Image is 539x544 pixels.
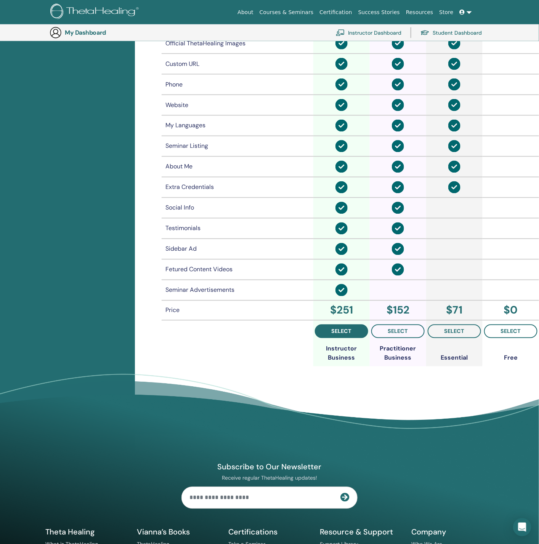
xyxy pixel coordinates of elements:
a: About [234,5,256,19]
img: circle-check-solid.svg [335,181,348,194]
div: My Languages [165,121,310,130]
img: generic-user-icon.jpg [50,27,62,39]
img: circle-check-solid.svg [335,161,348,173]
img: graduation-cap.svg [420,30,430,36]
img: circle-check-solid.svg [392,181,404,194]
button: select [315,325,368,338]
span: select [501,328,521,335]
img: circle-check-solid.svg [392,222,404,235]
div: Sidebar Ad [165,245,310,254]
div: Seminar Listing [165,142,310,151]
img: circle-check-solid.svg [335,120,348,132]
div: Essential [441,354,468,363]
a: Certification [316,5,355,19]
img: circle-check-solid.svg [392,140,404,152]
img: circle-check-solid.svg [335,78,348,91]
div: $ 0 [484,302,537,318]
a: Resources [403,5,436,19]
div: Free [504,354,518,363]
div: $ 152 [371,302,425,318]
div: $ 251 [315,302,368,318]
div: Phone [165,80,310,89]
h5: Vianna’s Books [137,527,219,537]
img: circle-check-solid.svg [448,140,460,152]
div: Fetured Content Videos [165,265,310,274]
p: Receive regular ThetaHealing updates! [181,475,358,482]
img: circle-check-solid.svg [335,140,348,152]
img: chalkboard-teacher.svg [336,29,345,36]
img: circle-check-solid.svg [448,58,460,70]
a: Store [436,5,457,19]
h5: Company [411,527,494,537]
img: circle-check-solid.svg [392,161,404,173]
div: Extra Credentials [165,183,310,192]
img: circle-check-solid.svg [392,58,404,70]
img: circle-check-solid.svg [448,181,460,194]
img: circle-check-solid.svg [335,243,348,255]
img: circle-check-solid.svg [392,243,404,255]
img: circle-check-solid.svg [392,120,404,132]
h3: My Dashboard [65,29,141,36]
div: Seminar Advertisements [165,286,310,295]
img: circle-check-solid.svg [335,222,348,235]
h5: Certifications [228,527,311,537]
div: Price [165,306,310,315]
div: Testimonials [165,224,310,233]
img: circle-check-solid.svg [335,37,348,50]
img: logo.png [50,4,141,21]
div: Open Intercom Messenger [513,518,531,536]
div: Instructor Business [313,344,370,363]
img: circle-check-solid.svg [448,161,460,173]
span: select [388,328,408,335]
button: select [428,325,481,338]
a: Success Stories [355,5,403,19]
img: circle-check-solid.svg [448,120,460,132]
div: About Me [165,162,310,171]
div: Custom URL [165,59,310,69]
h4: Subscribe to Our Newsletter [181,462,358,472]
img: circle-check-solid.svg [392,37,404,50]
div: Official ThetaHealing Images [165,39,310,48]
img: circle-check-solid.svg [335,284,348,296]
span: select [444,328,465,335]
div: Practitioner Business [370,344,426,363]
button: select [484,325,537,338]
a: Courses & Seminars [257,5,317,19]
div: $ 71 [428,302,481,318]
a: Instructor Dashboard [336,24,401,41]
img: circle-check-solid.svg [448,99,460,111]
img: circle-check-solid.svg [392,99,404,111]
h5: Resource & Support [320,527,402,537]
img: circle-check-solid.svg [392,202,404,214]
img: circle-check-solid.svg [335,202,348,214]
img: circle-check-solid.svg [392,78,404,91]
img: circle-check-solid.svg [335,58,348,70]
img: circle-check-solid.svg [448,37,460,50]
img: circle-check-solid.svg [335,99,348,111]
a: Student Dashboard [420,24,482,41]
img: circle-check-solid.svg [392,264,404,276]
button: select [371,325,425,338]
h5: Theta Healing [45,527,128,537]
div: Social Info [165,203,310,213]
img: circle-check-solid.svg [448,78,460,91]
div: Website [165,101,310,110]
img: circle-check-solid.svg [335,264,348,276]
span: select [332,328,352,334]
